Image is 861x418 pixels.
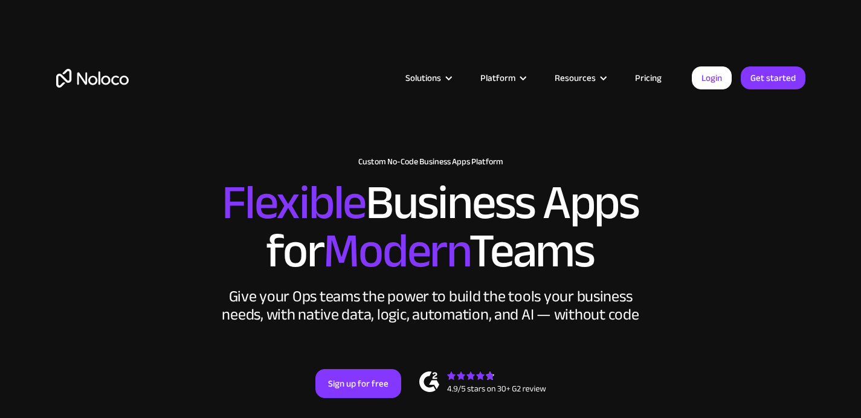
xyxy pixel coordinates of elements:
div: Platform [480,70,515,86]
h2: Business Apps for Teams [56,179,805,275]
a: Login [692,66,732,89]
div: Solutions [405,70,441,86]
span: Flexible [222,158,366,248]
div: Platform [465,70,540,86]
a: Get started [741,66,805,89]
h1: Custom No-Code Business Apps Platform [56,157,805,167]
div: Solutions [390,70,465,86]
a: Sign up for free [315,369,401,398]
span: Modern [323,206,469,296]
div: Give your Ops teams the power to build the tools your business needs, with native data, logic, au... [219,288,642,324]
a: Pricing [620,70,677,86]
div: Resources [555,70,596,86]
a: home [56,69,129,88]
div: Resources [540,70,620,86]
